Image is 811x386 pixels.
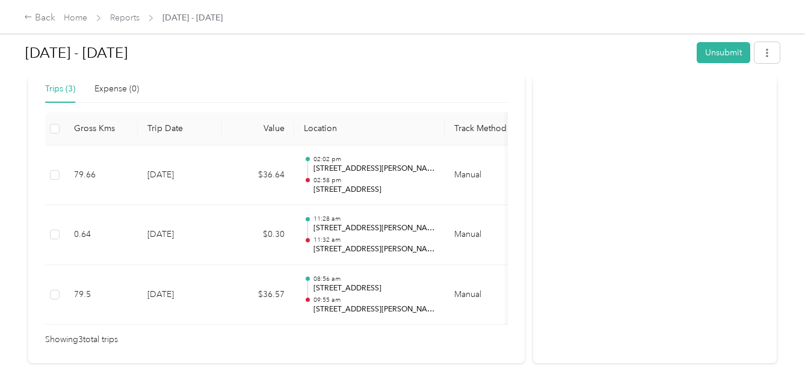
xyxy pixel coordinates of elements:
[313,164,435,174] p: [STREET_ADDRESS][PERSON_NAME]
[697,42,750,63] button: Unsubmit
[138,146,222,206] td: [DATE]
[313,236,435,244] p: 11:32 am
[313,215,435,223] p: 11:28 am
[313,283,435,294] p: [STREET_ADDRESS]
[25,38,688,67] h1: Oct 1 - 31, 2025
[24,11,55,25] div: Back
[313,223,435,234] p: [STREET_ADDRESS][PERSON_NAME]
[313,185,435,195] p: [STREET_ADDRESS]
[445,205,523,265] td: Manual
[445,146,523,206] td: Manual
[45,82,75,96] div: Trips (3)
[138,112,222,146] th: Trip Date
[222,205,294,265] td: $0.30
[138,205,222,265] td: [DATE]
[64,265,138,325] td: 79.5
[110,13,140,23] a: Reports
[64,13,87,23] a: Home
[313,244,435,255] p: [STREET_ADDRESS][PERSON_NAME]
[222,265,294,325] td: $36.57
[94,82,139,96] div: Expense (0)
[744,319,811,386] iframe: Everlance-gr Chat Button Frame
[313,176,435,185] p: 02:58 pm
[313,304,435,315] p: [STREET_ADDRESS][PERSON_NAME]
[45,333,118,346] span: Showing 3 total trips
[64,146,138,206] td: 79.66
[445,112,523,146] th: Track Method
[313,275,435,283] p: 08:56 am
[313,155,435,164] p: 02:02 pm
[64,205,138,265] td: 0.64
[138,265,222,325] td: [DATE]
[222,112,294,146] th: Value
[294,112,445,146] th: Location
[222,146,294,206] td: $36.64
[64,112,138,146] th: Gross Kms
[313,296,435,304] p: 09:55 am
[162,11,223,24] span: [DATE] - [DATE]
[445,265,523,325] td: Manual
